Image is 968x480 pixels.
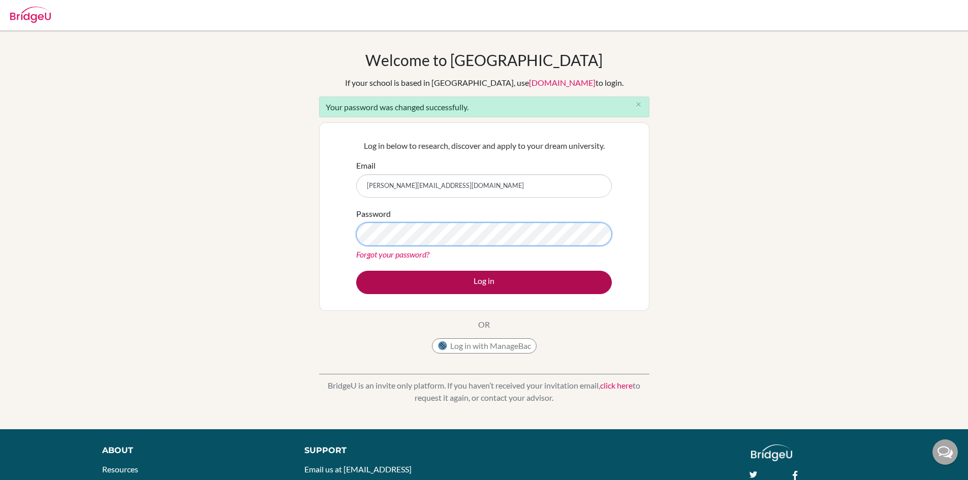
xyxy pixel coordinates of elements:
[356,249,429,259] a: Forgot your password?
[529,78,596,87] a: [DOMAIN_NAME]
[304,444,472,457] div: Support
[356,208,391,220] label: Password
[365,51,603,69] h1: Welcome to [GEOGRAPHIC_DATA]
[629,97,649,112] button: Close
[478,318,490,331] p: OR
[345,77,623,89] div: If your school is based in [GEOGRAPHIC_DATA], use to login.
[635,101,642,108] i: close
[356,140,612,152] p: Log in below to research, discover and apply to your dream university.
[751,444,792,461] img: logo_white@2x-f4f0deed5e89b7ecb1c2cc34c3e3d731f90f0f143d5ea2071677605dd97b5244.png
[319,379,649,404] p: BridgeU is an invite only platform. If you haven’t received your invitation email, to request it ...
[432,338,537,354] button: Log in with ManageBac
[10,7,51,23] img: Bridge-U
[23,7,44,16] span: Help
[356,159,376,172] label: Email
[356,271,612,294] button: Log in
[102,444,282,457] div: About
[102,464,138,474] a: Resources
[600,380,633,390] a: click here
[319,97,649,117] div: Your password was changed successfully.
